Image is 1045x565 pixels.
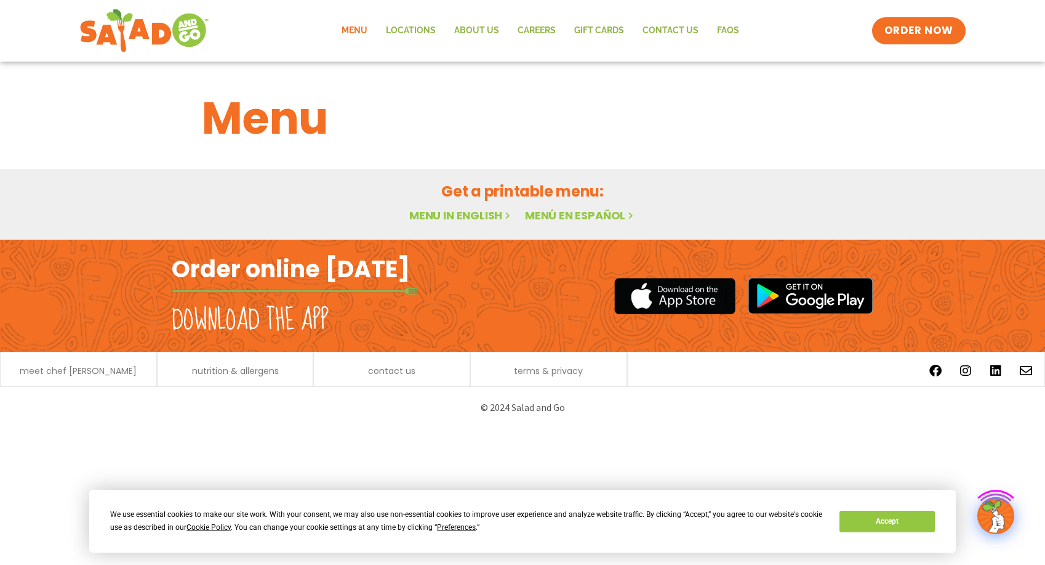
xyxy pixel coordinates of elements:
[409,208,513,223] a: Menu in English
[172,254,410,284] h2: Order online [DATE]
[172,303,329,338] h2: Download the app
[508,17,565,45] a: Careers
[172,288,418,295] img: fork
[872,17,966,44] a: ORDER NOW
[186,523,231,532] span: Cookie Policy
[89,490,956,553] div: Cookie Consent Prompt
[178,399,867,416] p: © 2024 Salad and Go
[437,523,476,532] span: Preferences
[633,17,708,45] a: Contact Us
[368,367,415,375] a: contact us
[525,208,636,223] a: Menú en español
[202,181,843,202] h2: Get a printable menu:
[377,17,445,45] a: Locations
[748,277,873,314] img: google_play
[332,17,377,45] a: Menu
[332,17,748,45] nav: Menu
[565,17,633,45] a: GIFT CARDS
[192,367,279,375] a: nutrition & allergens
[839,511,934,532] button: Accept
[445,17,508,45] a: About Us
[202,85,843,152] h1: Menu
[79,6,209,55] img: new-SAG-logo-768×292
[20,367,137,375] a: meet chef [PERSON_NAME]
[614,276,735,316] img: appstore
[514,367,583,375] a: terms & privacy
[708,17,748,45] a: FAQs
[110,508,825,534] div: We use essential cookies to make our site work. With your consent, we may also use non-essential ...
[884,23,953,38] span: ORDER NOW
